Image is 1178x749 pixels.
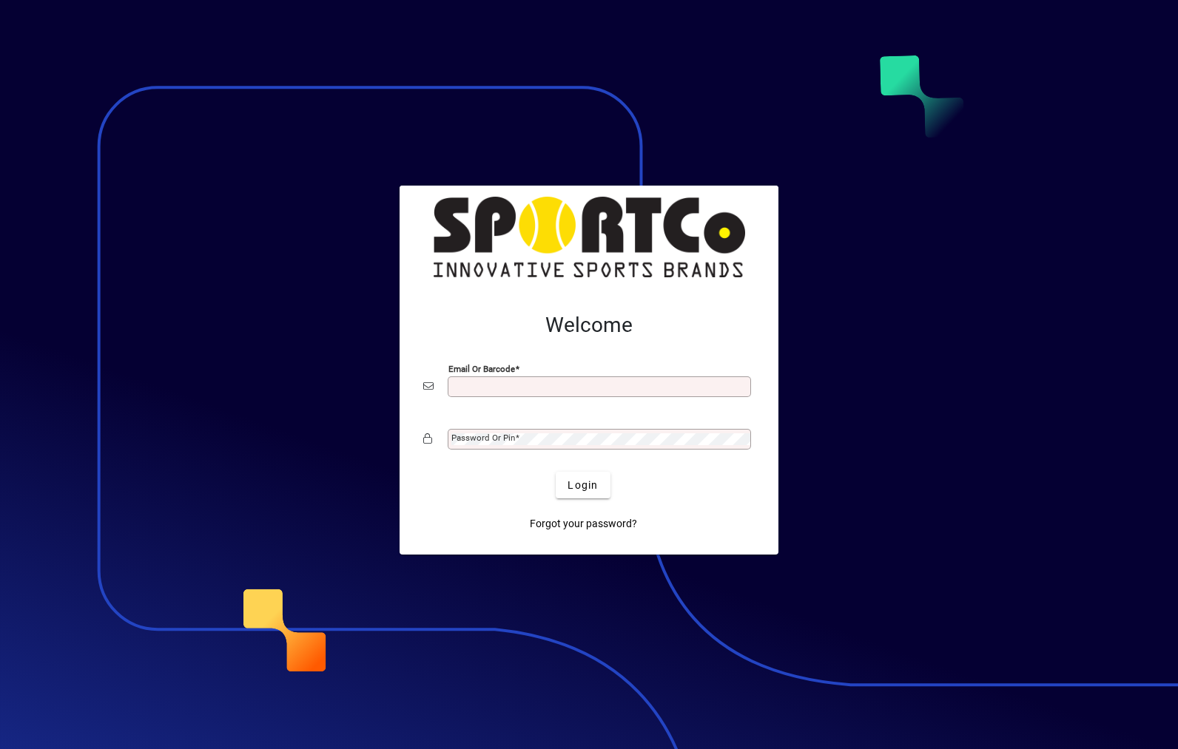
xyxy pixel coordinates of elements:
button: Login [556,472,610,498]
mat-label: Email or Barcode [448,364,515,374]
span: Login [568,478,598,493]
span: Forgot your password? [530,516,637,532]
h2: Welcome [423,313,755,338]
mat-label: Password or Pin [451,433,515,443]
a: Forgot your password? [524,510,643,537]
